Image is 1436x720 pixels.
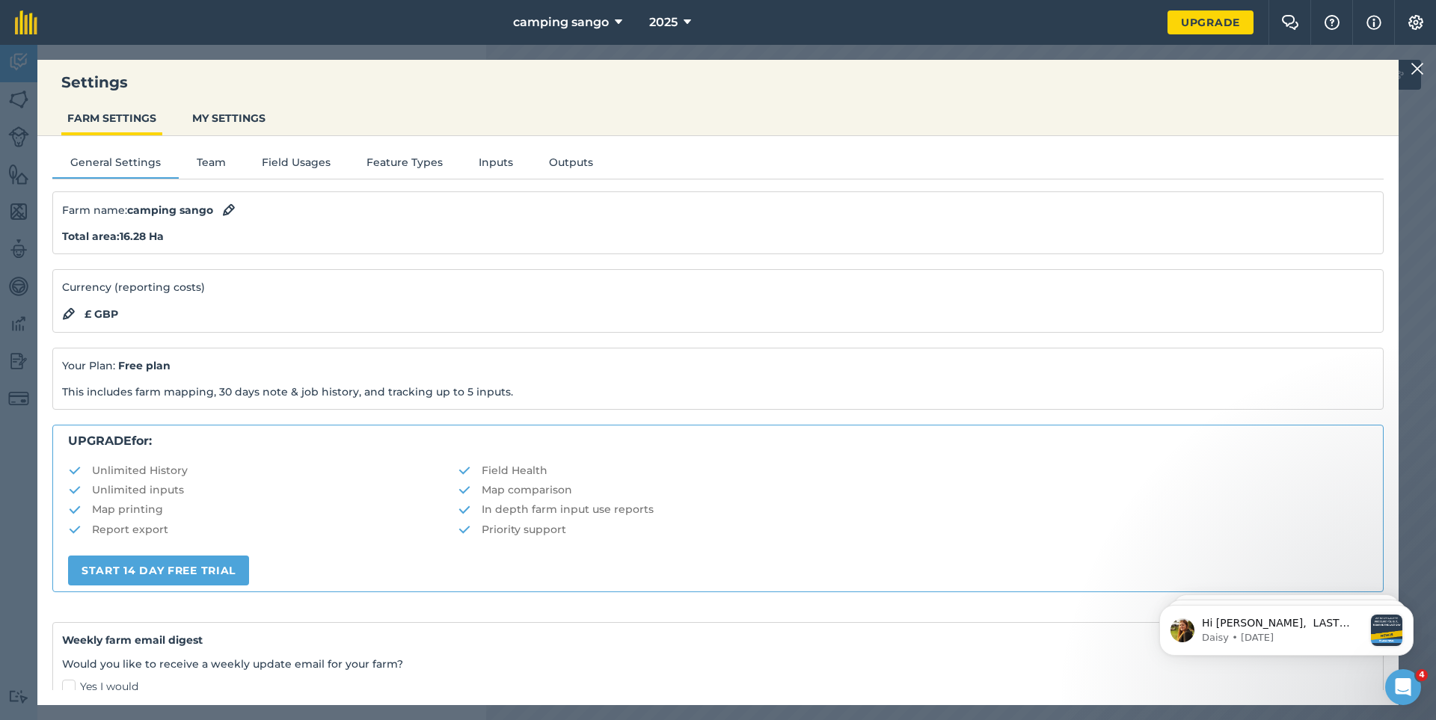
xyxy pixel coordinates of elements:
span: Farm name : [62,202,213,218]
li: Report export [68,521,458,538]
img: A cog icon [1407,15,1425,30]
p: Currency (reporting costs) [62,279,1374,295]
p: Would you like to receive a weekly update email for your farm? [62,656,1374,672]
button: Feature Types [349,154,461,176]
img: svg+xml;base64,PHN2ZyB4bWxucz0iaHR0cDovL3d3dy53My5vcmcvMjAwMC9zdmciIHdpZHRoPSIxOCIgaGVpZ2h0PSIyNC... [222,201,236,219]
li: Priority support [458,521,1368,538]
img: A question mark icon [1323,15,1341,30]
label: Yes I would [62,679,1374,695]
button: FARM SETTINGS [61,104,162,132]
strong: Free plan [118,359,171,372]
strong: £ GBP [85,306,118,322]
img: Two speech bubbles overlapping with the left bubble in the forefront [1281,15,1299,30]
iframe: Intercom notifications message [1137,575,1436,680]
li: In depth farm input use reports [458,501,1368,517]
button: Field Usages [244,154,349,176]
button: MY SETTINGS [186,104,271,132]
strong: camping sango [127,203,213,217]
span: 2025 [649,13,678,31]
a: Upgrade [1167,10,1254,34]
h4: Weekly farm email digest [62,632,1374,648]
p: for: [68,431,1368,451]
p: This includes farm mapping, 30 days note & job history, and tracking up to 5 inputs. [62,384,1374,400]
span: camping sango [513,13,609,31]
strong: Total area : 16.28 Ha [62,230,164,243]
h3: Settings [37,72,1399,93]
img: svg+xml;base64,PHN2ZyB4bWxucz0iaHR0cDovL3d3dy53My5vcmcvMjAwMC9zdmciIHdpZHRoPSIxOCIgaGVpZ2h0PSIyNC... [62,305,76,323]
li: Unlimited History [68,462,458,479]
p: Message from Daisy, sent 13w ago [65,56,227,70]
a: START 14 DAY FREE TRIAL [68,556,249,585]
span: Hi [PERSON_NAME], LAST DAY, GO PRO for less 🎉 Sign up via our website in your first 14 days to sa... [65,42,226,366]
button: Outputs [531,154,611,176]
img: svg+xml;base64,PHN2ZyB4bWxucz0iaHR0cDovL3d3dy53My5vcmcvMjAwMC9zdmciIHdpZHRoPSIyMiIgaGVpZ2h0PSIzMC... [1411,60,1424,78]
iframe: Intercom live chat [1385,669,1421,705]
button: Inputs [461,154,531,176]
button: General Settings [52,154,179,176]
li: Map comparison [458,481,1368,498]
li: Map printing [68,501,458,517]
img: svg+xml;base64,PHN2ZyB4bWxucz0iaHR0cDovL3d3dy53My5vcmcvMjAwMC9zdmciIHdpZHRoPSIxNyIgaGVpZ2h0PSIxNy... [1366,13,1381,31]
img: fieldmargin Logo [15,10,37,34]
li: Unlimited inputs [68,481,458,498]
p: Your Plan: [62,357,1374,374]
span: 4 [1416,669,1428,681]
li: Field Health [458,462,1368,479]
button: Team [179,154,244,176]
strong: UPGRADE [68,434,132,448]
